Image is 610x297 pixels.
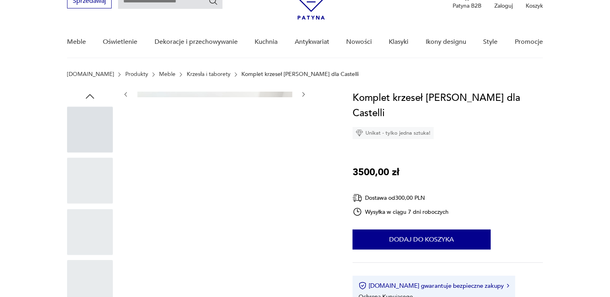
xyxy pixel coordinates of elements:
img: Ikona dostawy [353,193,362,203]
p: Zaloguj [494,2,513,10]
h1: Komplet krzeseł [PERSON_NAME] dla Castelli [353,90,543,121]
img: Ikona certyfikatu [359,282,367,290]
a: Meble [67,27,86,57]
a: Dekoracje i przechowywanie [155,27,238,57]
img: Ikona diamentu [356,129,363,137]
div: Dostawa od 300,00 PLN [353,193,449,203]
a: Nowości [346,27,372,57]
a: Meble [159,71,175,78]
div: Unikat - tylko jedna sztuka! [353,127,434,139]
div: Wysyłka w ciągu 7 dni roboczych [353,207,449,217]
a: Ikony designu [426,27,466,57]
a: Style [483,27,498,57]
button: [DOMAIN_NAME] gwarantuje bezpieczne zakupy [359,282,509,290]
img: Zdjęcie produktu Komplet krzeseł Giancarlo Piretti dla Castelli [137,92,292,208]
a: Produkty [125,71,148,78]
a: Kuchnia [255,27,277,57]
p: 3500,00 zł [353,165,399,180]
a: Promocje [515,27,543,57]
p: Koszyk [526,2,543,10]
a: [DOMAIN_NAME] [67,71,114,78]
p: Komplet krzeseł [PERSON_NAME] dla Castelli [241,71,359,78]
img: Ikona strzałki w prawo [507,284,509,288]
a: Klasyki [389,27,409,57]
a: Oświetlenie [103,27,138,57]
button: Dodaj do koszyka [353,229,491,250]
p: Patyna B2B [453,2,481,10]
a: Antykwariat [295,27,329,57]
a: Krzesła i taborety [187,71,231,78]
